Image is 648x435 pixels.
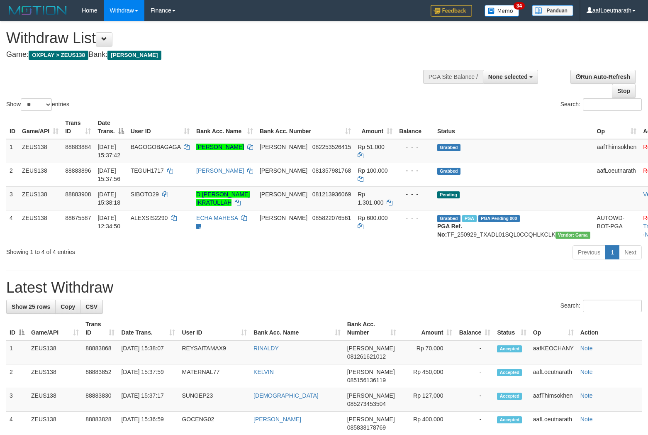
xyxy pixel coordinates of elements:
td: TF_250929_TXADL01SQL0CCQHLKCLK [434,210,594,242]
span: [PERSON_NAME] [260,144,307,150]
th: Bank Acc. Name: activate to sort column ascending [193,115,256,139]
td: 1 [6,139,19,163]
label: Search: [560,300,642,312]
a: [PERSON_NAME] [196,144,244,150]
a: Note [580,369,593,375]
th: Bank Acc. Number: activate to sort column ascending [344,317,400,340]
a: RINALDY [253,345,279,352]
span: 88883908 [65,191,91,198]
span: Accepted [497,345,522,352]
span: Copy [61,303,75,310]
a: Stop [612,84,636,98]
td: 3 [6,186,19,210]
td: ZEUS138 [19,210,62,242]
div: - - - [399,143,431,151]
a: Copy [55,300,80,314]
span: [PERSON_NAME] [260,167,307,174]
th: Bank Acc. Name: activate to sort column ascending [250,317,344,340]
span: [PERSON_NAME] [347,416,395,423]
th: Status: activate to sort column ascending [494,317,529,340]
span: Rp 51.000 [358,144,385,150]
span: [PERSON_NAME] [347,392,395,399]
td: 2 [6,364,28,388]
td: aafKEOCHANY [530,340,577,364]
td: Rp 70,000 [400,340,456,364]
span: CSV [85,303,97,310]
td: ZEUS138 [28,388,82,412]
label: Search: [560,98,642,111]
div: - - - [399,190,431,198]
th: User ID: activate to sort column ascending [178,317,250,340]
span: Accepted [497,393,522,400]
td: aafLoeutnarath [594,163,640,186]
td: 88883830 [82,388,118,412]
div: Showing 1 to 4 of 4 entries [6,244,264,256]
a: Note [580,416,593,423]
td: ZEUS138 [28,364,82,388]
input: Search: [583,300,642,312]
td: aafLoeutnarath [530,364,577,388]
span: 88675587 [65,215,91,221]
td: aafThimsokhen [530,388,577,412]
input: Search: [583,98,642,111]
span: Grabbed [437,144,460,151]
a: KELVIN [253,369,274,375]
th: ID: activate to sort column descending [6,317,28,340]
th: Status [434,115,594,139]
a: Run Auto-Refresh [570,70,636,84]
td: [DATE] 15:38:07 [118,340,178,364]
span: Copy 085822076561 to clipboard [312,215,351,221]
a: [PERSON_NAME] [253,416,301,423]
span: 88883884 [65,144,91,150]
td: Rp 127,000 [400,388,456,412]
span: Accepted [497,369,522,376]
td: ZEUS138 [28,340,82,364]
a: [DEMOGRAPHIC_DATA] [253,392,319,399]
span: OXPLAY > ZEUS138 [29,51,88,60]
span: Copy 081213936069 to clipboard [312,191,351,198]
span: [PERSON_NAME] [347,369,395,375]
th: Balance [396,115,434,139]
span: Rp 100.000 [358,167,387,174]
td: 1 [6,340,28,364]
img: MOTION_logo.png [6,4,69,17]
th: ID [6,115,19,139]
img: Feedback.jpg [431,5,472,17]
a: CSV [80,300,103,314]
span: SIBOTO29 [131,191,159,198]
th: Balance: activate to sort column ascending [456,317,494,340]
span: Pending [437,191,460,198]
img: Button%20Memo.svg [485,5,519,17]
th: Game/API: activate to sort column ascending [19,115,62,139]
th: Amount: activate to sort column ascending [400,317,456,340]
button: None selected [483,70,538,84]
span: [DATE] 15:37:56 [97,167,120,182]
span: Show 25 rows [12,303,50,310]
a: Next [619,245,642,259]
span: None selected [488,73,528,80]
td: - [456,364,494,388]
th: Date Trans.: activate to sort column ascending [118,317,178,340]
td: Rp 450,000 [400,364,456,388]
span: [PERSON_NAME] [347,345,395,352]
span: ALEXSIS2290 [131,215,168,221]
span: Grabbed [437,168,460,175]
th: Game/API: activate to sort column ascending [28,317,82,340]
span: Copy 081261621012 to clipboard [347,353,386,360]
span: Vendor URL: https://trx31.1velocity.biz [555,232,590,239]
th: Action [577,317,642,340]
td: 3 [6,388,28,412]
a: 1 [605,245,619,259]
a: Previous [572,245,606,259]
td: SUNGEP23 [178,388,250,412]
span: [PERSON_NAME] [107,51,161,60]
th: Trans ID: activate to sort column ascending [62,115,94,139]
td: [DATE] 15:37:17 [118,388,178,412]
td: [DATE] 15:37:59 [118,364,178,388]
div: - - - [399,166,431,175]
th: Op: activate to sort column ascending [594,115,640,139]
span: [PERSON_NAME] [260,215,307,221]
span: Copy 085156136119 to clipboard [347,377,386,384]
span: Grabbed [437,215,460,222]
td: 88883852 [82,364,118,388]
